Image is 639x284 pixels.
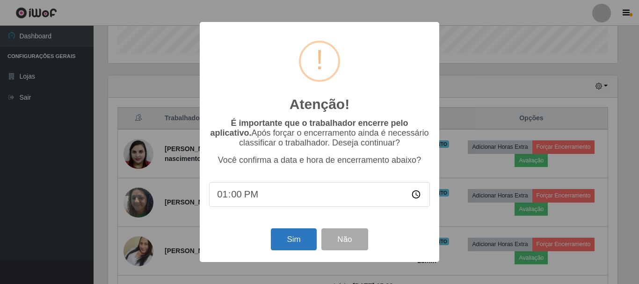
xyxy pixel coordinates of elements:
[290,96,349,113] h2: Atenção!
[271,228,316,250] button: Sim
[209,155,430,165] p: Você confirma a data e hora de encerramento abaixo?
[209,118,430,148] p: Após forçar o encerramento ainda é necessário classificar o trabalhador. Deseja continuar?
[210,118,408,138] b: É importante que o trabalhador encerre pelo aplicativo.
[321,228,368,250] button: Não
